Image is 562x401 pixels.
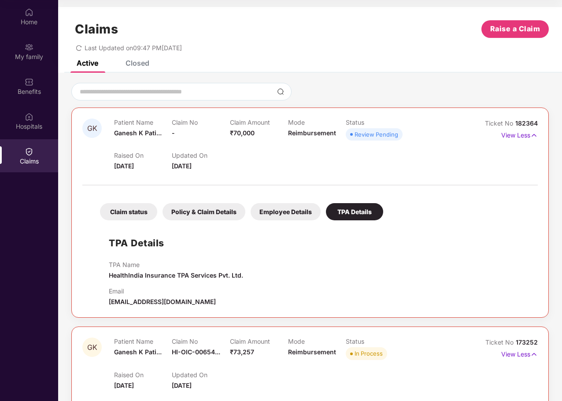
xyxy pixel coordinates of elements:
span: HI-OIC-00654... [172,348,220,356]
div: Employee Details [251,203,321,220]
img: svg+xml;base64,PHN2ZyBpZD0iU2VhcmNoLTMyeDMyIiB4bWxucz0iaHR0cDovL3d3dy53My5vcmcvMjAwMC9zdmciIHdpZH... [277,88,284,95]
span: HealthIndia Insurance TPA Services Pvt. Ltd. [109,271,243,279]
button: Raise a Claim [481,20,549,38]
span: GK [87,125,97,132]
span: Ticket No [485,119,515,127]
span: Reimbursement [288,129,336,137]
img: svg+xml;base64,PHN2ZyB3aWR0aD0iMjAiIGhlaWdodD0iMjAiIHZpZXdCb3g9IjAgMCAyMCAyMCIgZmlsbD0ibm9uZSIgeG... [25,43,33,52]
img: svg+xml;base64,PHN2ZyBpZD0iQ2xhaW0iIHhtbG5zPSJodHRwOi8vd3d3LnczLm9yZy8yMDAwL3N2ZyIgd2lkdGg9IjIwIi... [25,147,33,156]
p: Mode [288,119,346,126]
span: Reimbursement [288,348,336,356]
p: View Less [501,128,538,140]
p: Raised On [114,152,172,159]
span: [DATE] [172,162,192,170]
img: svg+xml;base64,PHN2ZyB4bWxucz0iaHR0cDovL3d3dy53My5vcmcvMjAwMC9zdmciIHdpZHRoPSIxNyIgaGVpZ2h0PSIxNy... [530,130,538,140]
span: Last Updated on 09:47 PM[DATE] [85,44,182,52]
span: Ticket No [485,338,516,346]
span: 173252 [516,338,538,346]
p: Claim No [172,338,230,345]
img: svg+xml;base64,PHN2ZyBpZD0iQmVuZWZpdHMiIHhtbG5zPSJodHRwOi8vd3d3LnczLm9yZy8yMDAwL3N2ZyIgd2lkdGg9Ij... [25,78,33,86]
p: Updated On [172,152,230,159]
span: [DATE] [114,382,134,389]
span: - [172,129,175,137]
span: [DATE] [172,382,192,389]
span: Ganesh K Pati... [114,348,162,356]
p: Status [346,338,404,345]
div: Closed [126,59,149,67]
p: Updated On [172,371,230,379]
img: svg+xml;base64,PHN2ZyBpZD0iSG9tZSIgeG1sbnM9Imh0dHA6Ly93d3cudzMub3JnLzIwMDAvc3ZnIiB3aWR0aD0iMjAiIG... [25,8,33,17]
p: Patient Name [114,338,172,345]
p: Claim No [172,119,230,126]
div: Policy & Claim Details [163,203,245,220]
img: svg+xml;base64,PHN2ZyBpZD0iSG9zcGl0YWxzIiB4bWxucz0iaHR0cDovL3d3dy53My5vcmcvMjAwMC9zdmciIHdpZHRoPS... [25,112,33,121]
p: Status [346,119,404,126]
p: Claim Amount [230,338,288,345]
div: Active [77,59,98,67]
div: TPA Details [326,203,383,220]
div: Claim status [100,203,157,220]
span: Raise a Claim [490,23,540,34]
p: Mode [288,338,346,345]
span: 182364 [515,119,538,127]
span: ₹73,257 [230,348,254,356]
p: Raised On [114,371,172,379]
div: In Process [355,349,383,358]
p: View Less [501,347,538,359]
h1: Claims [75,22,118,37]
p: TPA Name [109,261,243,268]
h1: TPA Details [109,236,164,250]
div: Review Pending [355,130,398,139]
span: [EMAIL_ADDRESS][DOMAIN_NAME] [109,298,216,305]
p: Email [109,287,216,295]
span: GK [87,344,97,351]
span: [DATE] [114,162,134,170]
span: Ganesh K Pati... [114,129,162,137]
img: svg+xml;base64,PHN2ZyB4bWxucz0iaHR0cDovL3d3dy53My5vcmcvMjAwMC9zdmciIHdpZHRoPSIxNyIgaGVpZ2h0PSIxNy... [530,349,538,359]
p: Claim Amount [230,119,288,126]
span: redo [76,44,82,52]
span: ₹70,000 [230,129,255,137]
p: Patient Name [114,119,172,126]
